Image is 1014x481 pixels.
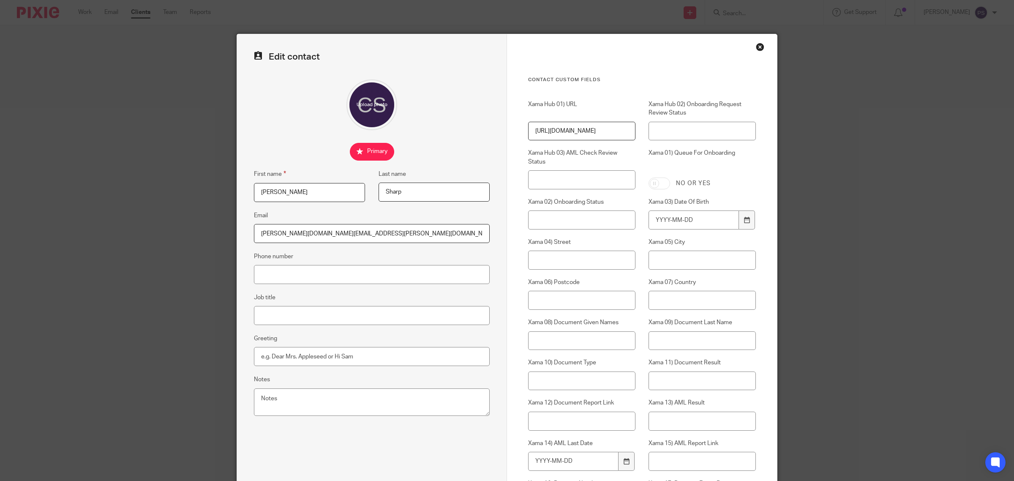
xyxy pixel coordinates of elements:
label: Greeting [254,334,277,343]
label: Job title [254,293,275,302]
label: Email [254,211,268,220]
label: Xama 07) Country [649,278,756,287]
label: Xama 06) Postcode [528,278,635,287]
label: Xama 11) Document Result [649,358,756,367]
label: Xama 10) Document Type [528,358,635,367]
label: Xama 08) Document Given Names [528,318,635,327]
label: Xama Hub 03) AML Check Review Status [528,149,635,166]
h3: Contact Custom fields [528,77,756,83]
label: Xama 01) Queue For Onboarding [649,149,756,171]
label: Xama 12) Document Report Link [528,399,635,407]
label: Xama 03) Date Of Birth [649,198,756,206]
h2: Edit contact [254,51,490,63]
div: Close this dialog window [756,43,764,51]
label: No or yes [676,179,711,188]
label: Xama 02) Onboarding Status [528,198,635,206]
label: Xama 09) Document Last Name [649,318,756,327]
label: Xama 15) AML Report Link [649,439,756,448]
label: Xama 04) Street [528,238,635,246]
label: Xama 13) AML Result [649,399,756,407]
input: YYYY-MM-DD [649,210,739,230]
input: YYYY-MM-DD [528,452,619,471]
input: e.g. Dear Mrs. Appleseed or Hi Sam [254,347,490,366]
label: Notes [254,375,270,384]
label: Xama 05) City [649,238,756,246]
label: Xama Hub 01) URL [528,100,635,118]
label: First name [254,169,286,179]
label: Last name [379,170,406,178]
label: Phone number [254,252,293,261]
label: Xama Hub 02) Onboarding Request Review Status [649,100,756,118]
label: Xama 14) AML Last Date [528,439,635,448]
